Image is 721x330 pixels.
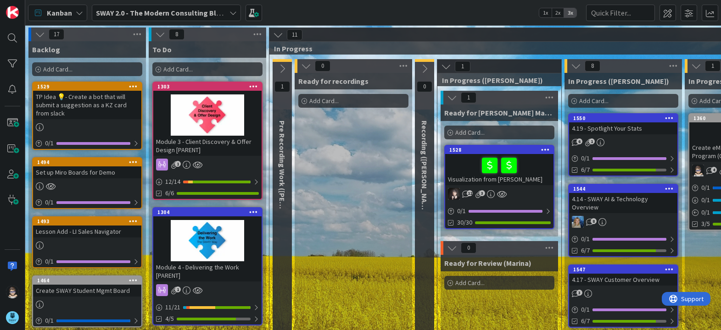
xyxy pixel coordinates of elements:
[33,82,141,119] div: 1529TP Idea 💡- Create a bot that will submit a suggestion as a KZ card from slack
[32,216,142,268] a: 1493Lesson Add - LI Sales Navigator0/1
[581,246,590,255] span: 6/7
[467,190,473,196] span: 12
[569,274,677,286] div: 4.17 - SWAY Customer Overview
[33,256,141,267] div: 0/1
[153,261,262,281] div: Module 4 - Delivering the Work [PARENT]
[420,121,429,217] span: Recording (Marina)
[152,207,263,325] a: 1304Module 4 - Delivering the Work [PARENT]11/214/5
[33,276,141,297] div: 1464Create SWAY Student Mgmt Board
[33,91,141,119] div: TP Idea 💡- Create a bot that will submit a suggestion as a KZ card from slack
[701,183,710,192] span: 0 / 1
[445,205,553,217] div: 0/1
[33,197,141,208] div: 0/1
[6,6,19,19] img: Visit kanbanzone.com
[576,290,582,296] span: 3
[33,225,141,237] div: Lesson Add - LI Sales Navigator
[445,146,553,185] div: 1528Visualization from [PERSON_NAME]
[569,185,677,193] div: 1544
[444,258,531,268] span: Ready for Review (Marina)
[153,302,262,313] div: 11/21
[165,188,174,198] span: 6/6
[569,185,677,213] div: 15444.14 - SWAY AI & Technology Overview
[579,97,609,105] span: Add Card...
[581,165,590,175] span: 6/7
[572,216,584,228] img: MA
[445,146,553,154] div: 1528
[165,314,174,324] span: 4/5
[461,92,476,103] span: 1
[461,242,476,253] span: 0
[701,208,710,217] span: 0 / 1
[37,83,141,90] div: 1529
[175,286,181,292] span: 1
[153,82,262,156] div: 1303Module 3 - Client Discovery & Offer Design [PARENT]
[47,7,72,18] span: Kanban
[33,217,141,225] div: 1493
[163,65,193,73] span: Add Card...
[569,122,677,134] div: 4.19 - Spotlight Your Stats
[585,60,600,71] span: 8
[573,186,677,192] div: 1544
[169,29,184,40] span: 8
[32,82,142,150] a: 1529TP Idea 💡- Create a bot that will submit a suggestion as a KZ card from slack0/1
[417,81,432,92] span: 0
[152,82,263,200] a: 1303Module 3 - Client Discovery & Offer Design [PARENT]12/146/6
[33,285,141,297] div: Create SWAY Student Mgmt Board
[569,193,677,213] div: 4.14 - SWAY AI & Technology Overview
[569,265,677,286] div: 15474.17 - SWAY Customer Overview
[569,114,677,122] div: 1550
[569,233,677,245] div: 0/1
[564,8,576,17] span: 3x
[568,264,678,328] a: 15474.17 - SWAY Customer Overview0/16/7
[45,138,54,148] span: 0 / 1
[6,311,19,324] img: avatar
[157,209,262,215] div: 1304
[33,82,141,91] div: 1529
[165,302,180,312] span: 11 / 21
[479,190,485,196] span: 3
[153,208,262,216] div: 1304
[445,188,553,200] div: BN
[444,108,554,117] span: Ready for Barb Magic
[32,275,142,327] a: 1464Create SWAY Student Mgmt Board0/1
[32,45,60,54] span: Backlog
[153,208,262,281] div: 1304Module 4 - Delivering the Work [PARENT]
[457,206,466,216] span: 0 / 1
[449,147,553,153] div: 1528
[581,234,590,244] span: 0 / 1
[568,77,669,86] span: In Progress (Fike)
[32,157,142,209] a: 1494Set up Miro Boards for Demo0/1
[569,153,677,164] div: 0/1
[573,115,677,121] div: 1550
[43,65,73,73] span: Add Card...
[581,316,590,326] span: 6/7
[274,81,290,92] span: 1
[19,1,42,12] span: Support
[457,218,472,227] span: 30/30
[568,184,678,257] a: 15444.14 - SWAY AI & Technology OverviewMA0/16/7
[45,316,54,325] span: 0 / 1
[33,276,141,285] div: 1464
[153,82,262,91] div: 1303
[455,61,470,72] span: 1
[591,218,597,224] span: 8
[278,121,287,249] span: Pre Recording Work (Marina)
[573,266,677,273] div: 1547
[569,216,677,228] div: MA
[33,158,141,178] div: 1494Set up Miro Boards for Demo
[153,136,262,156] div: Module 3 - Client Discovery & Offer Design [PARENT]
[287,29,302,40] span: 11
[37,277,141,284] div: 1464
[705,60,721,71] span: 1
[152,45,172,54] span: To Do
[165,177,180,187] span: 12 / 14
[568,113,678,176] a: 15504.19 - Spotlight Your Stats0/16/7
[692,165,704,176] img: TP
[445,154,553,185] div: Visualization from [PERSON_NAME]
[552,8,564,17] span: 2x
[49,29,64,40] span: 17
[569,265,677,274] div: 1547
[569,304,677,315] div: 0/1
[589,138,595,144] span: 1
[96,8,240,17] b: SWAY 2.0 - The Modern Consulting Blueprint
